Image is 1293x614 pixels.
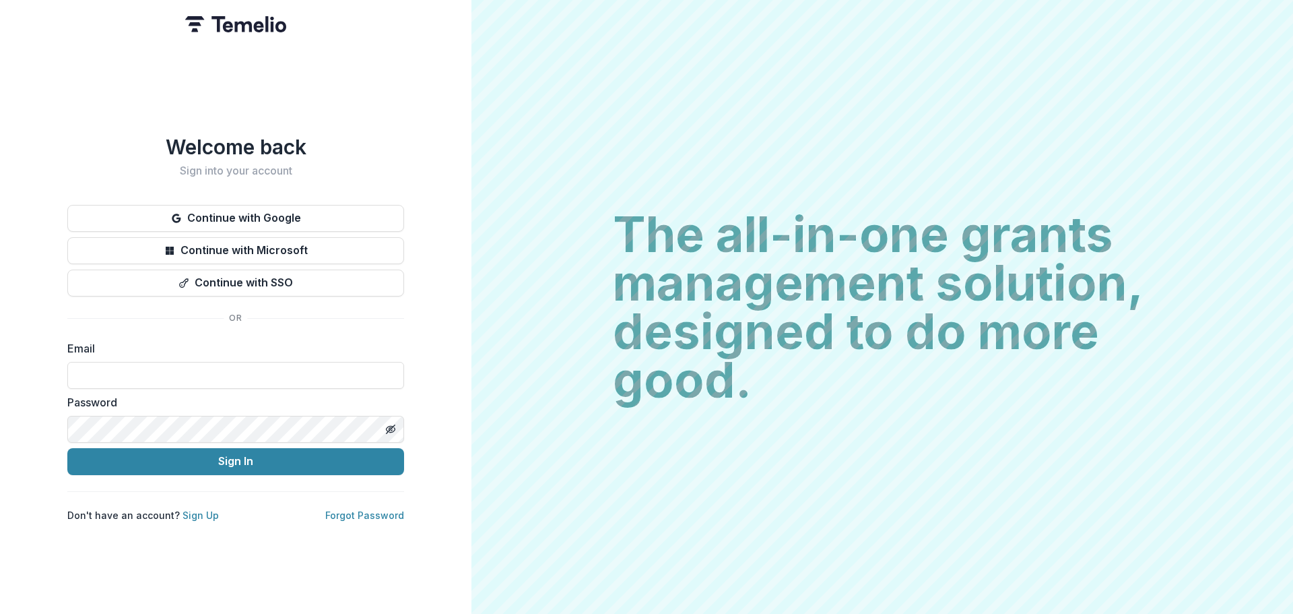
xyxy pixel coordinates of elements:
button: Toggle password visibility [380,419,401,440]
label: Password [67,394,396,410]
button: Continue with Microsoft [67,237,404,264]
a: Sign Up [183,510,219,521]
h1: Welcome back [67,135,404,159]
button: Continue with Google [67,205,404,232]
img: Temelio [185,16,286,32]
h2: Sign into your account [67,164,404,177]
label: Email [67,340,396,357]
p: Don't have an account? [67,508,219,522]
button: Continue with SSO [67,270,404,297]
a: Forgot Password [325,510,404,521]
button: Sign In [67,448,404,475]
